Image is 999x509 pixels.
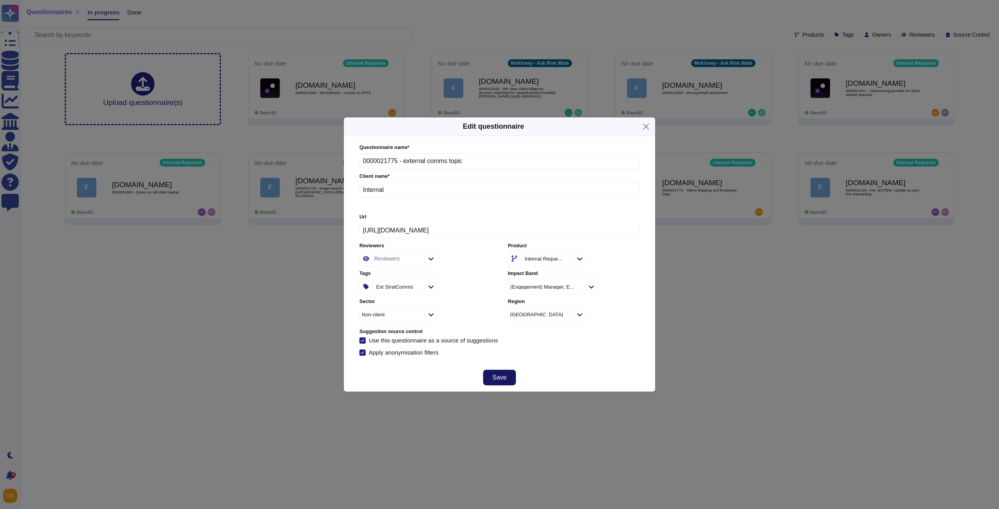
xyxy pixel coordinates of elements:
input: Enter company name of the client [359,182,640,198]
div: Use this questionnaire as a source of suggestions [369,337,498,343]
div: Non-client [362,312,385,317]
input: Online platform url [359,223,640,238]
div: Reviewers [374,256,400,261]
label: Url [359,215,640,220]
label: Tags [359,271,491,276]
label: Questionnaire name [359,145,640,150]
label: Suggestion source control [359,329,640,334]
label: Region [508,299,640,304]
div: [GEOGRAPHIC_DATA] [510,312,563,317]
button: Save [483,370,516,385]
div: Internal Requests [525,256,563,261]
label: Product [508,243,640,248]
label: Impact Band [508,271,640,276]
button: Close [640,121,652,133]
label: Reviewers [359,243,491,248]
div: Ext StratComms [376,284,413,289]
div: Apply anonymisation filters [369,349,440,355]
label: Client name [359,174,640,179]
span: Save [492,374,507,381]
div: (Engagement) Manager, Expert [510,284,575,289]
label: Sector [359,299,491,304]
h5: Edit questionnaire [463,121,524,132]
input: Enter questionnaire name [359,153,640,169]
